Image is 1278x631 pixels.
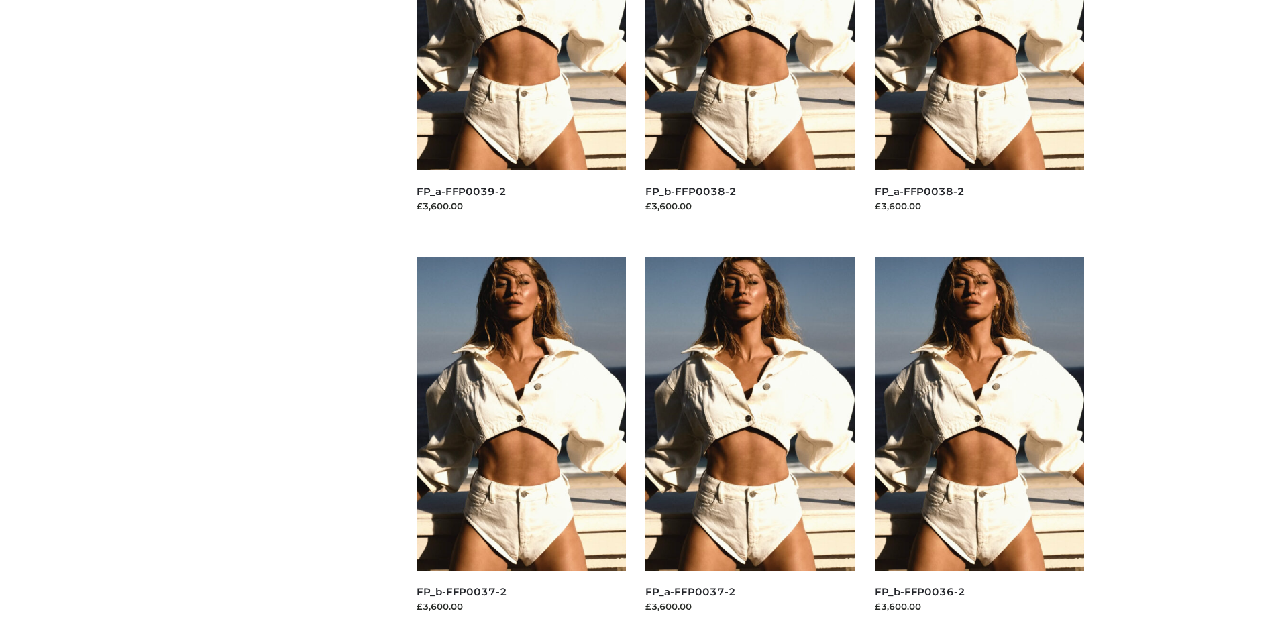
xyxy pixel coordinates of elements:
a: FP_a-FFP0039-2 [417,185,507,198]
div: £3,600.00 [645,199,855,213]
div: £3,600.00 [875,199,1084,213]
a: FP_b-FFP0037-2 [417,585,507,598]
div: £3,600.00 [875,599,1084,613]
a: FP_a-FFP0037-2 [645,585,735,598]
a: FP_b-FFP0036-2 [875,585,965,598]
a: FP_b-FFP0038-2 [645,185,736,198]
a: FP_a-FFP0038-2 [875,185,965,198]
div: £3,600.00 [417,199,626,213]
div: £3,600.00 [417,599,626,613]
div: £3,600.00 [645,599,855,613]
